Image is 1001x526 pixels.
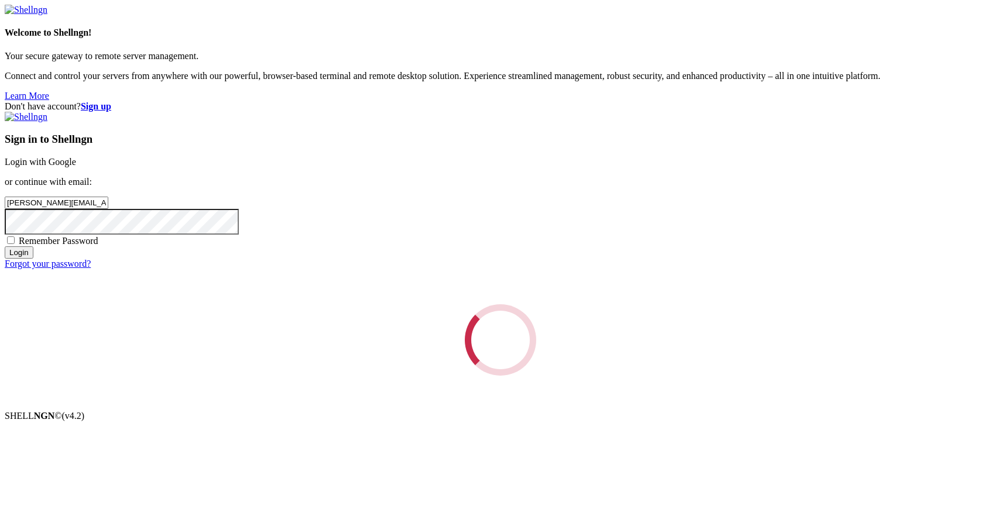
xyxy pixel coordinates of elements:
h3: Sign in to Shellngn [5,133,996,146]
div: Loading... [465,304,536,376]
img: Shellngn [5,112,47,122]
input: Login [5,246,33,259]
p: Your secure gateway to remote server management. [5,51,996,61]
input: Remember Password [7,236,15,244]
h4: Welcome to Shellngn! [5,27,996,38]
a: Learn More [5,91,49,101]
b: NGN [34,411,55,421]
span: 4.2.0 [62,411,85,421]
span: SHELL © [5,411,84,421]
a: Sign up [81,101,111,111]
div: Don't have account? [5,101,996,112]
a: Forgot your password? [5,259,91,269]
img: Shellngn [5,5,47,15]
p: Connect and control your servers from anywhere with our powerful, browser-based terminal and remo... [5,71,996,81]
a: Login with Google [5,157,76,167]
span: Remember Password [19,236,98,246]
p: or continue with email: [5,177,996,187]
input: Email address [5,197,108,209]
